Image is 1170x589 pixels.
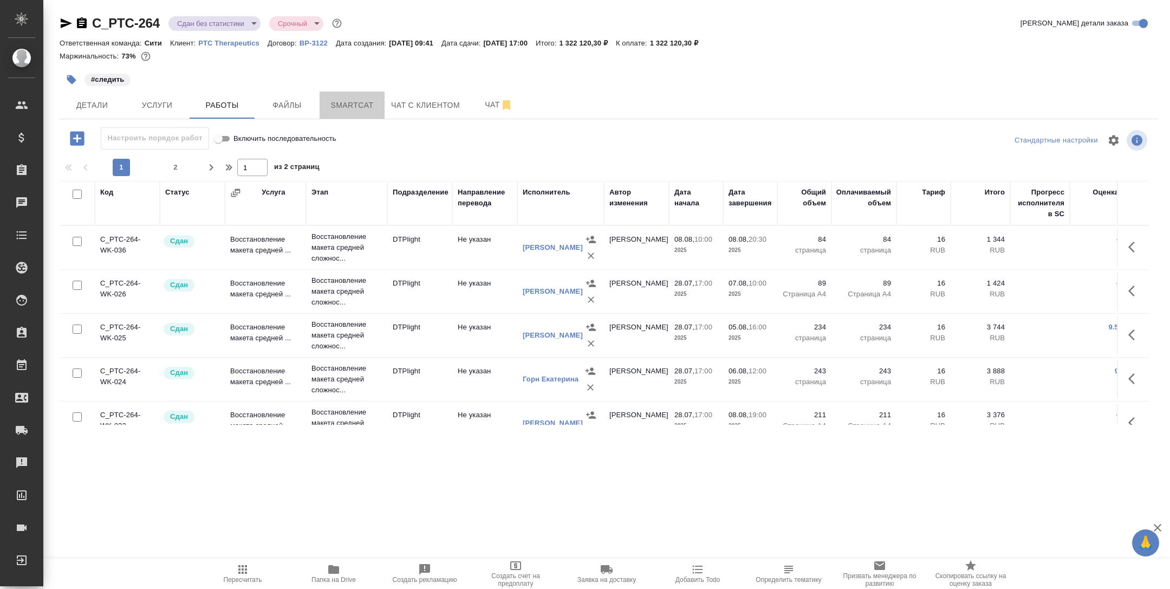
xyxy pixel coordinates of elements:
[783,420,826,431] p: Страница А4
[170,411,188,422] p: Сдан
[674,333,718,344] p: 2025
[902,420,945,431] p: RUB
[749,279,766,287] p: 10:00
[583,292,599,308] button: Удалить
[609,187,664,209] div: Автор изменения
[902,234,945,245] p: 16
[311,319,382,352] p: Восстановление макета средней сложнос...
[100,187,113,198] div: Код
[165,187,190,198] div: Статус
[674,187,718,209] div: Дата начала
[483,39,536,47] p: [DATE] 17:00
[1122,234,1148,260] button: Здесь прячутся важные кнопки
[783,333,826,344] p: страница
[837,377,891,387] p: страница
[583,275,599,292] button: Назначить
[1122,366,1148,392] button: Здесь прячутся важные кнопки
[604,404,669,442] td: [PERSON_NAME]
[269,16,323,31] div: Сдан без статистики
[650,39,706,47] p: 1 322 120,30 ₽
[694,411,712,419] p: 17:00
[652,559,743,589] button: Добавить Todo
[749,411,766,419] p: 19:00
[311,407,382,439] p: Восстановление макета средней сложнос...
[500,99,513,112] svg: Отписаться
[783,245,826,256] p: страница
[956,245,1005,256] p: RUB
[523,187,570,198] div: Исполнитель
[583,423,599,439] button: Удалить
[749,323,766,331] p: 16:00
[604,360,669,398] td: [PERSON_NAME]
[729,289,772,300] p: 2025
[145,39,170,47] p: Сити
[604,273,669,310] td: [PERSON_NAME]
[477,572,555,587] span: Создать счет на предоплату
[837,245,891,256] p: страница
[391,99,460,112] span: Чат с клиентом
[604,316,669,354] td: [PERSON_NAME]
[956,420,1005,431] p: RUB
[583,407,599,423] button: Назначить
[674,235,694,243] p: 08.08,
[925,559,1016,589] button: Скопировать ссылку на оценку заказа
[836,187,891,209] div: Оплачиваемый объем
[583,319,599,335] button: Назначить
[729,377,772,387] p: 2025
[311,275,382,308] p: Восстановление макета средней сложнос...
[743,559,834,589] button: Определить тематику
[168,16,261,31] div: Сдан без статистики
[387,229,452,267] td: DTPlight
[902,377,945,387] p: RUB
[783,234,826,245] p: 84
[729,187,772,209] div: Дата завершения
[311,576,356,584] span: Папка на Drive
[749,367,766,375] p: 12:00
[1109,323,1119,331] a: 9.5
[841,572,919,587] span: Призвать менеджера по развитию
[441,39,483,47] p: Дата сдачи:
[336,39,389,47] p: Дата создания:
[783,322,826,333] p: 234
[387,316,452,354] td: DTPlight
[162,234,219,249] div: Менеджер проверил работу исполнителя, передает ее на следующий этап
[694,367,712,375] p: 17:00
[268,39,300,47] p: Договор:
[75,17,88,30] button: Скопировать ссылку
[837,366,891,377] p: 243
[729,235,749,243] p: 08.08,
[523,243,583,251] a: [PERSON_NAME]
[956,377,1005,387] p: RUB
[452,360,517,398] td: Не указан
[674,279,694,287] p: 28.07,
[1012,132,1101,149] div: split button
[902,322,945,333] p: 16
[60,39,145,47] p: Ответственная команда:
[275,19,310,28] button: Срочный
[1127,130,1149,151] span: Посмотреть информацию
[577,576,636,584] span: Заявка на доставку
[674,420,718,431] p: 2025
[729,323,749,331] p: 05.08,
[694,323,712,331] p: 17:00
[387,404,452,442] td: DTPlight
[95,229,160,267] td: C_PTC-264-WK-036
[1132,529,1159,556] button: 🙏
[1136,532,1155,554] span: 🙏
[326,99,378,112] span: Smartcat
[837,322,891,333] p: 234
[1116,411,1119,419] a: -
[262,187,285,198] div: Услуга
[389,39,441,47] p: [DATE] 09:41
[956,333,1005,344] p: RUB
[902,366,945,377] p: 16
[167,159,184,176] button: 2
[729,420,772,431] p: 2025
[387,273,452,310] td: DTPlight
[170,236,188,247] p: Сдан
[729,333,772,344] p: 2025
[694,235,712,243] p: 10:00
[902,278,945,289] p: 16
[311,231,382,264] p: Восстановление макета средней сложнос...
[452,229,517,267] td: Не указан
